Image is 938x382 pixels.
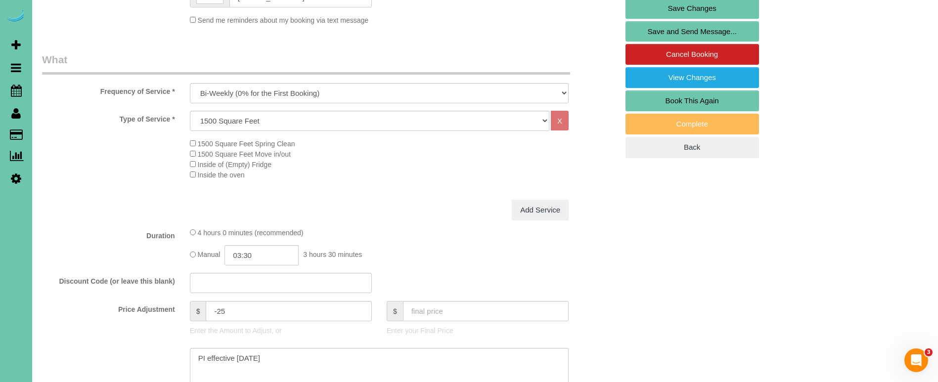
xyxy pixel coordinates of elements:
span: 3 [925,348,933,356]
a: Save and Send Message... [625,21,759,42]
span: 1500 Square Feet Spring Clean [198,140,295,148]
label: Frequency of Service * [35,83,182,96]
label: Price Adjustment [35,301,182,314]
iframe: Intercom live chat [904,348,928,372]
span: Inside of (Empty) Fridge [198,161,271,169]
span: Send me reminders about my booking via text message [198,16,369,24]
label: Type of Service * [35,111,182,124]
span: $ [387,301,403,321]
a: Book This Again [625,90,759,111]
p: Enter your Final Price [387,326,569,336]
p: Enter the Amount to Adjust, or [190,326,372,336]
input: final price [403,301,569,321]
span: Inside the oven [198,171,245,179]
legend: What [42,52,570,75]
a: Cancel Booking [625,44,759,65]
span: 3 hours 30 minutes [303,251,362,259]
img: Automaid Logo [6,10,26,24]
span: $ [190,301,206,321]
span: Manual [198,251,221,259]
label: Discount Code (or leave this blank) [35,273,182,286]
span: 1500 Square Feet Move in/out [198,150,291,158]
span: 4 hours 0 minutes (recommended) [198,229,304,237]
a: Add Service [512,200,569,220]
label: Duration [35,227,182,241]
a: View Changes [625,67,759,88]
a: Back [625,137,759,158]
